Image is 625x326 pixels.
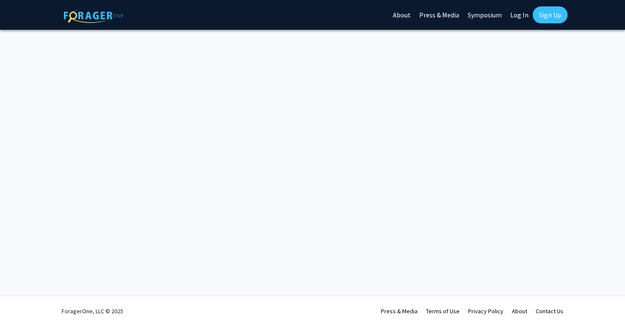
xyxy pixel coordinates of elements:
img: ForagerOne Logo [64,8,123,23]
a: Privacy Policy [468,307,503,315]
div: ForagerOne, LLC © 2025 [62,296,123,326]
a: Press & Media [381,307,418,315]
a: Sign Up [533,6,568,23]
a: Contact Us [536,307,563,315]
a: Terms of Use [426,307,460,315]
a: About [512,307,527,315]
